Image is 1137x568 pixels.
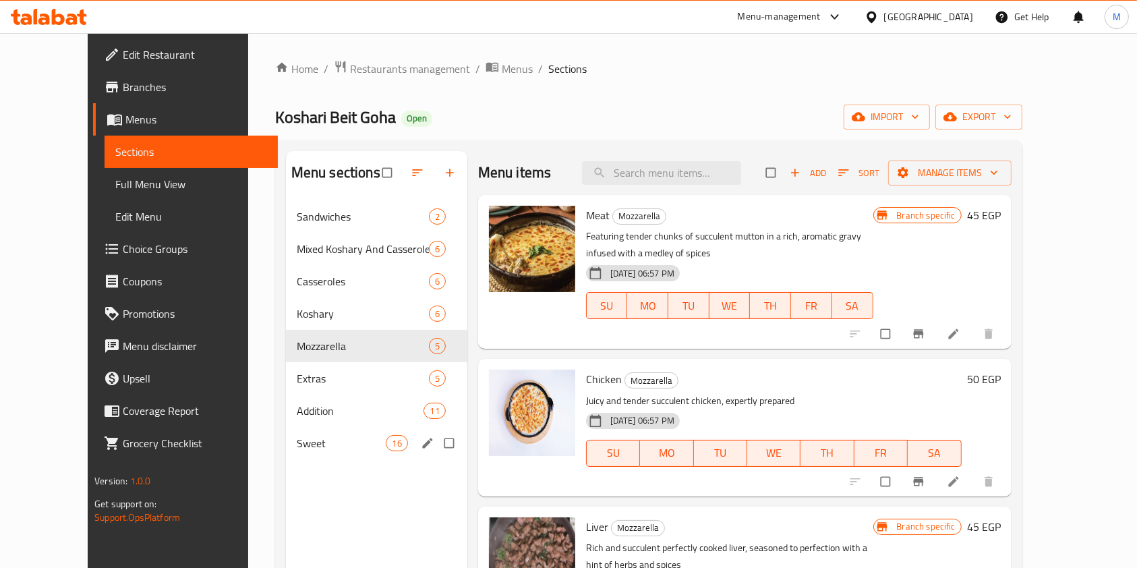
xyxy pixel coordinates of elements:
[93,103,278,136] a: Menus
[844,105,930,130] button: import
[586,393,962,409] p: Juicy and tender succulent chicken, expertly prepared
[291,163,380,183] h2: Menu sections
[430,243,445,256] span: 6
[486,60,533,78] a: Menus
[489,206,575,292] img: Meat
[429,208,446,225] div: items
[286,362,467,395] div: Extras5
[115,176,267,192] span: Full Menu View
[286,297,467,330] div: Koshary6
[854,440,908,467] button: FR
[93,71,278,103] a: Branches
[592,296,622,316] span: SU
[297,370,429,387] span: Extras
[913,443,956,463] span: SA
[586,517,608,537] span: Liver
[93,330,278,362] a: Menu disclaimer
[674,296,704,316] span: TU
[538,61,543,77] li: /
[429,241,446,257] div: items
[974,319,1006,349] button: delete
[297,338,429,354] div: Mozzarella
[123,306,267,322] span: Promotions
[401,111,432,127] div: Open
[611,520,665,536] div: Mozzarella
[838,296,868,316] span: SA
[613,208,666,224] span: Mozzarella
[297,435,386,451] span: Sweet
[430,372,445,385] span: 5
[854,109,919,125] span: import
[123,273,267,289] span: Coupons
[892,209,961,222] span: Branch specific
[475,61,480,77] li: /
[424,405,444,418] span: 11
[548,61,587,77] span: Sections
[401,113,432,124] span: Open
[586,369,622,389] span: Chicken
[297,403,424,419] div: Addition
[334,60,470,78] a: Restaurants management
[806,443,848,463] span: TH
[403,158,435,188] span: Sort sections
[612,208,666,225] div: Mozzarella
[286,395,467,427] div: Addition11
[947,327,963,341] a: Edit menu item
[93,38,278,71] a: Edit Restaurant
[297,241,429,257] div: Mixed Koshary And Casseroles
[275,60,1022,78] nav: breadcrumb
[123,403,267,419] span: Coverage Report
[640,440,693,467] button: MO
[93,297,278,330] a: Promotions
[750,292,791,319] button: TH
[430,210,445,223] span: 2
[899,165,1001,181] span: Manage items
[386,435,407,451] div: items
[753,443,795,463] span: WE
[908,440,961,467] button: SA
[94,509,180,526] a: Support.OpsPlatform
[429,338,446,354] div: items
[582,161,741,185] input: search
[892,520,961,533] span: Branch specific
[755,296,786,316] span: TH
[605,267,680,280] span: [DATE] 06:57 PM
[967,206,1001,225] h6: 45 EGP
[286,427,467,459] div: Sweet16edit
[586,228,873,262] p: Featuring tender chunks of succulent mutton in a rich, aromatic gravy infused with a medley of sp...
[93,265,278,297] a: Coupons
[123,79,267,95] span: Branches
[502,61,533,77] span: Menus
[123,338,267,354] span: Menu disclaimer
[130,472,151,490] span: 1.0.0
[286,330,467,362] div: Mozzarella5
[94,495,156,513] span: Get support on:
[374,160,403,186] span: Select all sections
[888,161,1012,186] button: Manage items
[93,233,278,265] a: Choice Groups
[873,321,901,347] span: Select to update
[627,292,668,319] button: MO
[758,160,786,186] span: Select section
[123,47,267,63] span: Edit Restaurant
[324,61,328,77] li: /
[668,292,709,319] button: TU
[115,208,267,225] span: Edit Menu
[974,467,1006,496] button: delete
[123,435,267,451] span: Grocery Checklist
[286,233,467,265] div: Mixed Koshary And Casseroles6
[429,306,446,322] div: items
[838,165,879,181] span: Sort
[424,403,445,419] div: items
[904,467,936,496] button: Branch-specific-item
[105,200,278,233] a: Edit Menu
[419,434,439,452] button: edit
[904,319,936,349] button: Branch-specific-item
[297,208,429,225] span: Sandwiches
[800,440,854,467] button: TH
[429,370,446,387] div: items
[286,195,467,465] nav: Menu sections
[430,340,445,353] span: 5
[586,440,640,467] button: SU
